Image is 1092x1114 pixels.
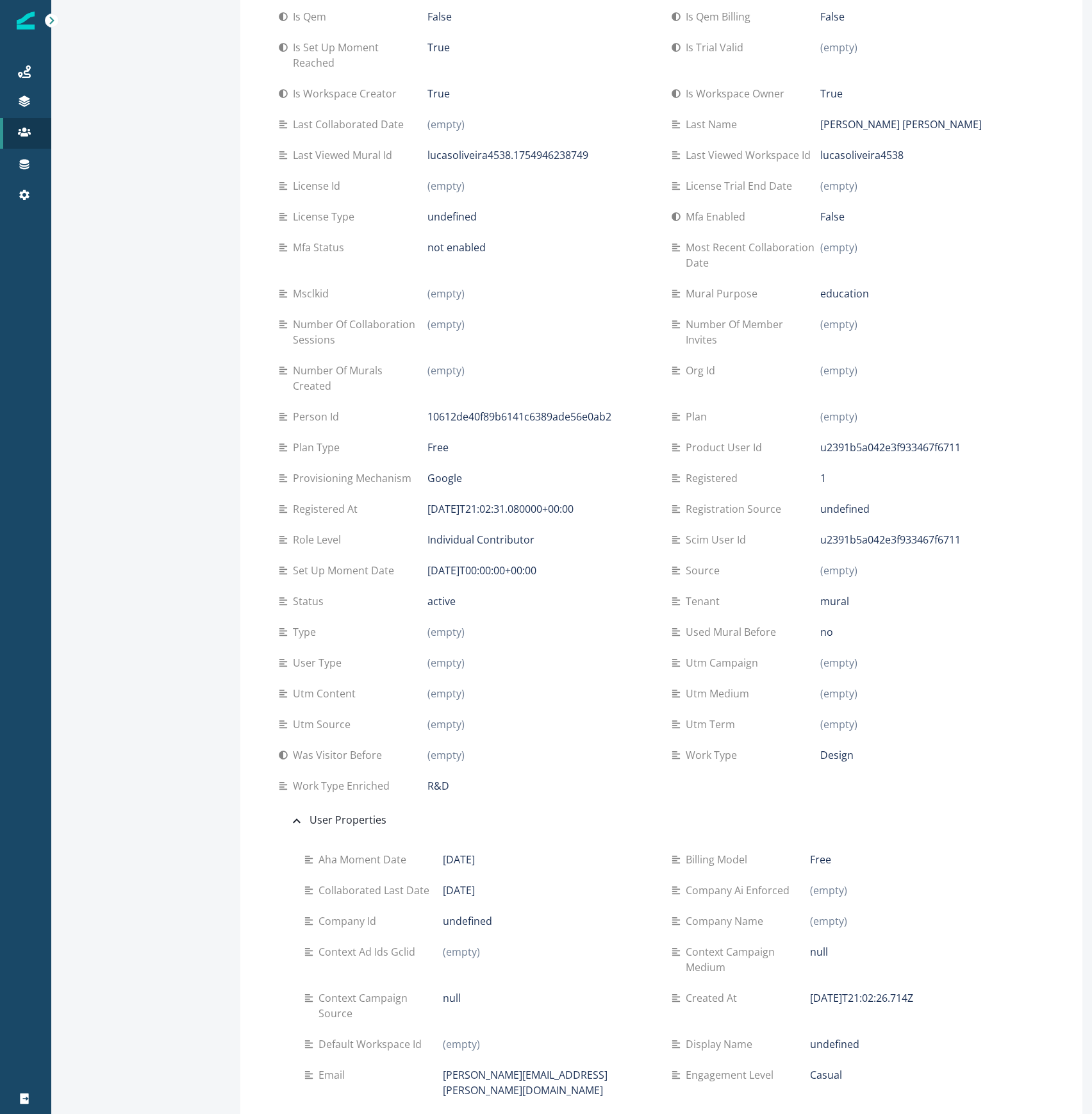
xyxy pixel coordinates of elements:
p: License type [293,209,360,224]
p: Free [810,852,831,867]
p: (empty) [820,717,857,732]
p: (empty) [820,40,857,55]
p: undefined [443,913,492,929]
p: undefined [427,209,477,224]
p: [PERSON_NAME][EMAIL_ADDRESS][PERSON_NAME][DOMAIN_NAME] [443,1067,651,1098]
p: Provisioning mechanism [293,470,417,486]
p: Utm content [293,686,361,701]
p: Company ai enforced [686,883,795,898]
p: Plan type [293,440,345,455]
p: Msclkid [293,286,334,301]
p: Last collaborated date [293,117,409,132]
p: Last viewed workspace id [686,147,816,163]
p: False [820,209,845,224]
p: (empty) [427,117,465,132]
p: Mural purpose [686,286,763,301]
p: License id [293,178,345,194]
p: Individual Contributor [427,532,534,547]
p: (empty) [810,913,847,929]
p: Context campaign source [318,990,443,1021]
p: True [427,40,450,55]
p: u2391b5a042e3f933467f6711 [820,532,961,547]
p: Billing model [686,852,752,867]
p: Source [686,563,725,578]
p: (empty) [820,178,857,194]
p: Scim user id [686,532,751,547]
p: Is workspace creator [293,86,402,101]
p: (empty) [820,655,857,670]
p: Is qem [293,9,331,24]
p: null [810,944,828,960]
p: Display name [686,1036,757,1052]
p: Last viewed mural id [293,147,397,163]
p: Aha moment date [318,852,411,867]
p: Casual [810,1067,842,1083]
p: (empty) [810,883,847,898]
p: Utm campaign [686,655,763,670]
p: Type [293,624,321,640]
p: Set up moment date [293,563,399,578]
p: Context campaign medium [686,944,810,975]
p: Was visitor before [293,747,387,763]
p: Created at [686,990,742,1006]
p: Company name [686,913,768,929]
p: (empty) [427,317,465,332]
p: [DATE]T21:02:31.080000+00:00 [427,501,574,517]
p: Work type enriched [293,778,395,794]
p: Tenant [686,594,725,609]
p: Collaborated last date [318,883,434,898]
p: 1 [820,470,826,486]
div: User Properties [289,812,386,829]
p: Email [318,1067,350,1083]
p: License trial end date [686,178,797,194]
p: Most recent collaboration date [686,240,820,270]
p: education [820,286,869,301]
p: (empty) [427,747,465,763]
p: Plan [686,409,712,424]
p: mural [820,594,849,609]
p: False [427,9,452,24]
p: Default workspace id [318,1036,427,1052]
p: R&D [427,778,449,794]
p: Utm medium [686,686,754,701]
p: (empty) [443,944,480,960]
p: Registered at [293,501,363,517]
p: True [820,86,843,101]
p: (empty) [820,686,857,701]
p: (empty) [443,1036,480,1052]
p: Mfa enabled [686,209,750,224]
p: Is trial valid [686,40,749,55]
p: Context ad ids gclid [318,944,420,960]
p: True [427,86,450,101]
p: False [820,9,845,24]
p: [DATE] [443,883,475,898]
p: Used mural before [686,624,781,640]
img: Inflection [17,12,35,29]
p: 10612de40f89b6141c6389ade56e0ab2 [427,409,611,424]
p: u2391b5a042e3f933467f6711 [820,440,961,455]
p: Work type [686,747,742,763]
p: lucasoliveira4538 [820,147,904,163]
p: (empty) [427,286,465,301]
p: Last name [686,117,742,132]
p: active [427,594,456,609]
p: Google [427,470,462,486]
p: undefined [820,501,870,517]
p: lucasoliveira4538.1754946238749 [427,147,588,163]
p: Role level [293,532,346,547]
p: Design [820,747,854,763]
p: Is workspace owner [686,86,790,101]
p: Status [293,594,329,609]
p: (empty) [820,563,857,578]
p: Product user id [686,440,767,455]
p: not enabled [427,240,486,255]
p: (empty) [427,686,465,701]
p: Registered [686,470,743,486]
p: (empty) [427,363,465,378]
p: Number of member invites [686,317,820,347]
p: (empty) [427,717,465,732]
p: Is set up moment reached [293,40,427,71]
p: Registration source [686,501,786,517]
p: Is qem billing [686,9,756,24]
p: Person id [293,409,344,424]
